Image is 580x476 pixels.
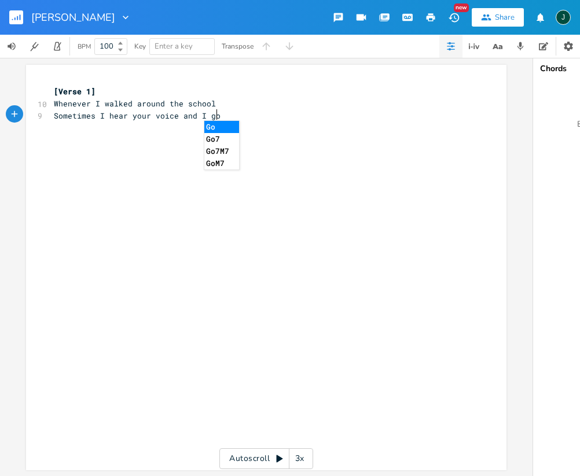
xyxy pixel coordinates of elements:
li: Go [204,121,239,133]
div: BPM [78,43,91,50]
div: Key [134,43,146,50]
span: [Verse 1] [54,86,96,97]
button: Share [472,8,524,27]
button: New [442,7,465,28]
div: New [454,3,469,12]
li: Go7 [204,133,239,145]
li: GoM7 [204,157,239,169]
div: Transpose [222,43,254,50]
div: Jim63 [556,10,571,25]
span: [PERSON_NAME] [31,12,115,23]
li: Go7M7 [204,145,239,157]
div: 3x [289,448,310,469]
button: J [556,4,571,31]
span: Whenever I walked around the school [54,98,216,109]
span: Sometimes I hear your voice and I go [54,110,221,121]
div: Share [495,12,515,23]
div: Autoscroll [219,448,313,469]
span: Enter a key [155,41,193,51]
